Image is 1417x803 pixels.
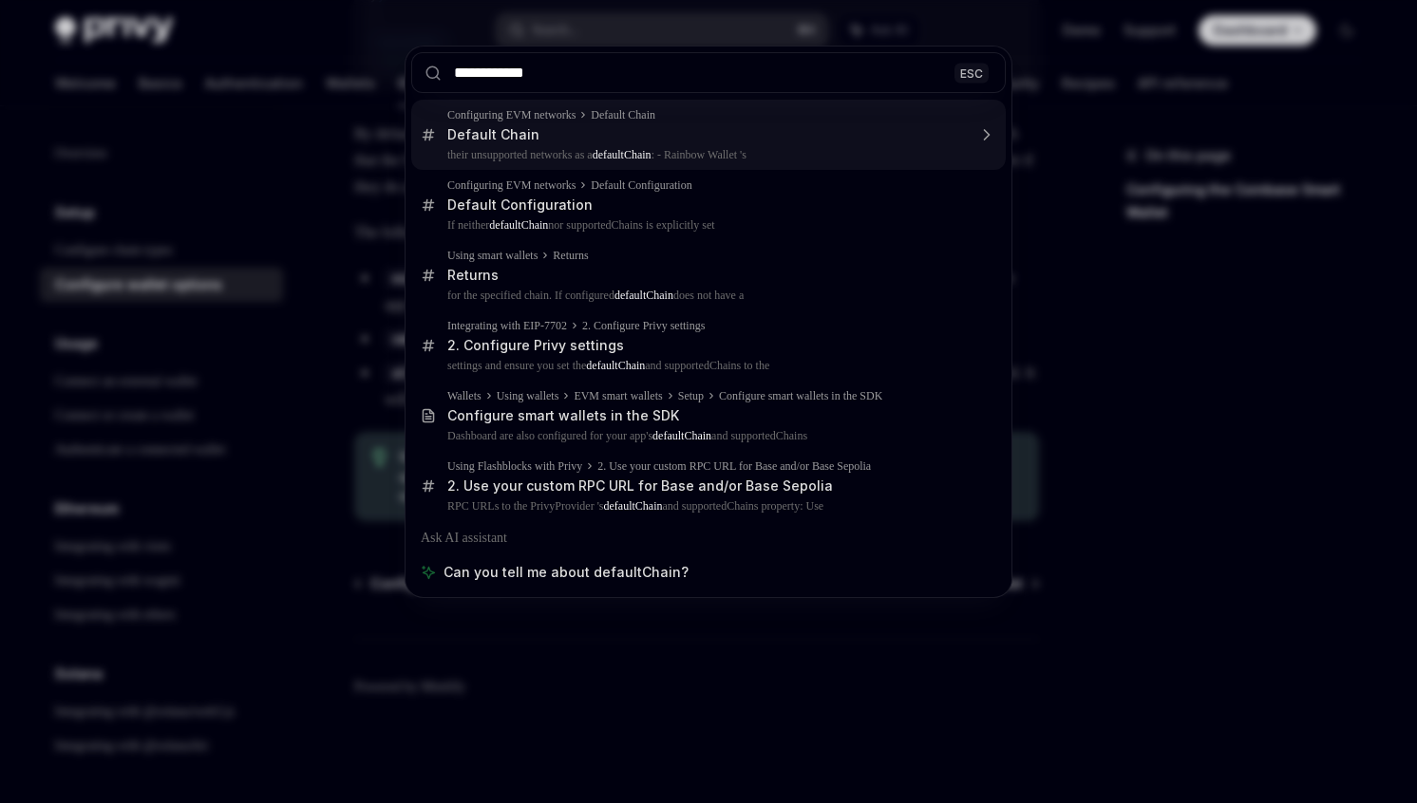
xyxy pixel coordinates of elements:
[447,126,539,143] div: Default Chain
[447,267,499,284] div: Returns
[447,177,576,193] div: Configuring EVM networks
[447,358,966,373] p: settings and ensure you set the and supportedChains to the
[719,388,882,403] div: Configure smart wallets in the SDK
[591,177,691,193] div: Default Configuration
[614,289,673,302] b: defaultChain
[447,196,593,214] div: Default Configuration
[447,458,582,474] div: Using Flashblocks with Privy
[447,337,624,354] div: 2. Configure Privy settings
[447,428,966,443] p: Dashboard are also configured for your app's and supportedChains
[447,107,576,122] div: Configuring EVM networks
[411,521,1006,555] div: Ask AI assistant
[652,429,711,442] b: defaultChain
[586,359,645,372] b: defaultChain
[447,288,966,303] p: for the specified chain. If configured does not have a
[593,148,652,161] b: defaultChain
[447,147,966,162] p: their unsupported networks as a : - Rainbow Wallet 's
[582,318,705,333] div: 2. Configure Privy settings
[489,218,548,232] b: defaultChain
[447,388,482,403] div: Wallets
[678,388,704,403] div: Setup
[447,477,833,495] div: 2. Use your custom RPC URL for Base and/or Base Sepolia
[597,458,871,474] div: 2. Use your custom RPC URL for Base and/or Base Sepolia
[553,248,588,263] div: Returns
[447,318,567,333] div: Integrating with EIP-7702
[444,563,689,582] span: Can you tell me about defaultChain?
[497,388,559,403] div: Using wallets
[447,217,966,233] p: If neither nor supportedChains is explicitly set
[954,63,989,83] div: ESC
[591,107,655,122] div: Default Chain
[574,388,662,403] div: EVM smart wallets
[447,498,966,514] p: RPC URLs to the PrivyProvider 's and supportedChains property: Use
[447,248,538,263] div: Using smart wallets
[604,499,663,513] b: defaultChain
[447,407,679,424] div: Configure smart wallets in the SDK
